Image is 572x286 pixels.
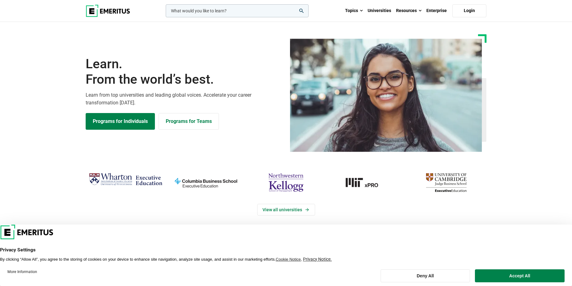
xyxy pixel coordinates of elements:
input: woocommerce-product-search-field-0 [166,4,309,17]
a: Explore Programs [86,113,155,130]
img: MIT xPRO [329,170,403,195]
img: cambridge-judge-business-school [409,170,483,195]
a: MIT-xPRO [329,170,403,195]
a: Login [452,4,486,17]
a: Explore for Business [159,113,219,130]
img: Wharton Executive Education [89,170,163,189]
a: View Universities [257,204,315,216]
p: Learn from top universities and leading global voices. Accelerate your career transformation [DATE]. [86,91,282,107]
img: northwestern-kellogg [249,170,323,195]
img: columbia-business-school [169,170,243,195]
img: Learn from the world's best [290,39,482,152]
span: From the world’s best. [86,72,282,87]
h1: Learn. [86,56,282,87]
